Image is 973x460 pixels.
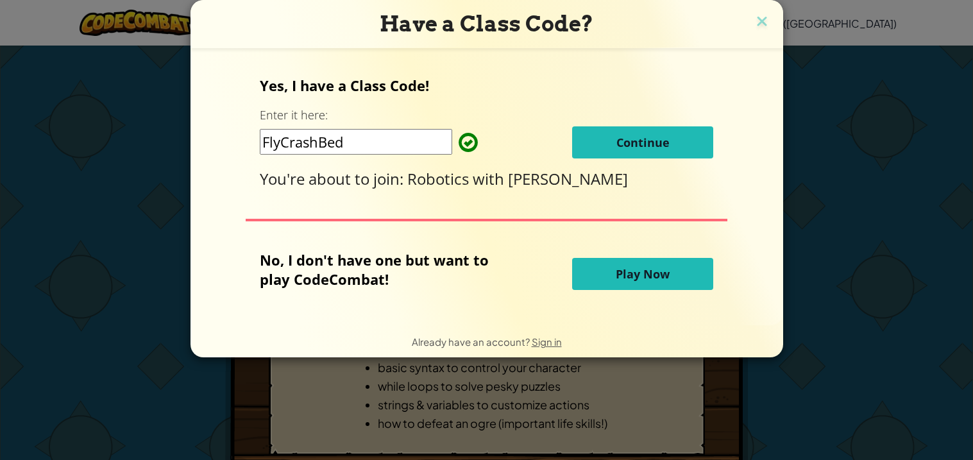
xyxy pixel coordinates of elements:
[616,266,670,282] span: Play Now
[260,107,328,123] label: Enter it here:
[508,168,628,189] span: [PERSON_NAME]
[407,168,473,189] span: Robotics
[532,336,562,348] a: Sign in
[260,76,713,95] p: Yes, I have a Class Code!
[754,13,770,32] img: close icon
[260,250,508,289] p: No, I don't have one but want to play CodeCombat!
[572,258,713,290] button: Play Now
[616,135,670,150] span: Continue
[380,11,593,37] span: Have a Class Code?
[473,168,508,189] span: with
[412,336,532,348] span: Already have an account?
[260,168,407,189] span: You're about to join:
[572,126,713,158] button: Continue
